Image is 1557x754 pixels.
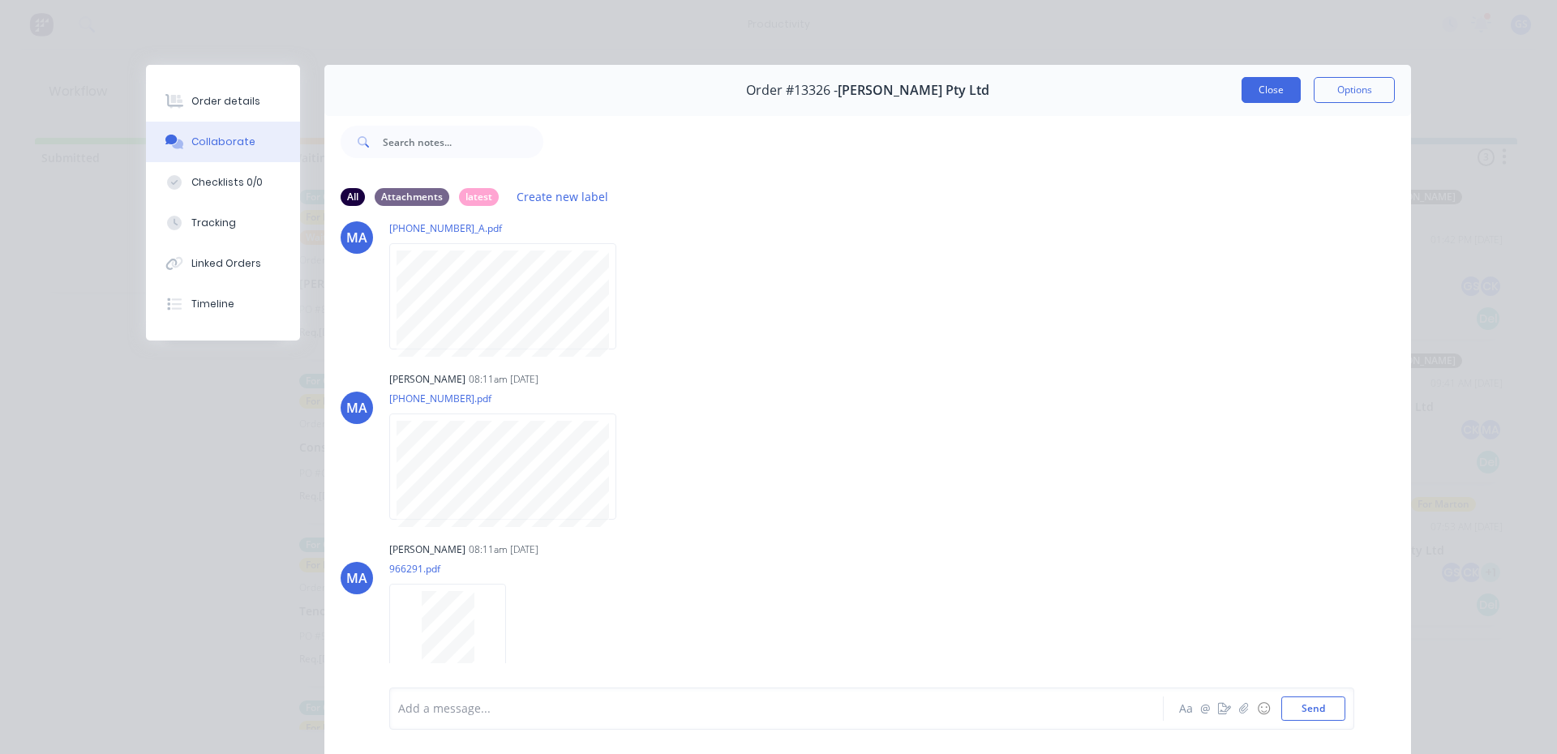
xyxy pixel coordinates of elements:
[346,398,367,418] div: MA
[389,221,633,235] p: [PHONE_NUMBER]_A.pdf
[146,81,300,122] button: Order details
[389,372,465,387] div: [PERSON_NAME]
[146,203,300,243] button: Tracking
[838,83,989,98] span: [PERSON_NAME] Pty Ltd
[389,562,522,576] p: 966291.pdf
[459,188,499,206] div: latest
[191,175,263,190] div: Checklists 0/0
[1195,699,1215,718] button: @
[146,122,300,162] button: Collaborate
[346,568,367,588] div: MA
[1314,77,1395,103] button: Options
[469,542,538,557] div: 08:11am [DATE]
[191,94,260,109] div: Order details
[341,188,365,206] div: All
[508,186,617,208] button: Create new label
[1176,699,1195,718] button: Aa
[346,228,367,247] div: MA
[191,135,255,149] div: Collaborate
[191,216,236,230] div: Tracking
[389,542,465,557] div: [PERSON_NAME]
[1281,696,1345,721] button: Send
[389,392,633,405] p: [PHONE_NUMBER].pdf
[191,297,234,311] div: Timeline
[146,243,300,284] button: Linked Orders
[383,126,543,158] input: Search notes...
[1242,77,1301,103] button: Close
[375,188,449,206] div: Attachments
[469,372,538,387] div: 08:11am [DATE]
[191,256,261,271] div: Linked Orders
[746,83,838,98] span: Order #13326 -
[146,162,300,203] button: Checklists 0/0
[146,284,300,324] button: Timeline
[1254,699,1273,718] button: ☺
